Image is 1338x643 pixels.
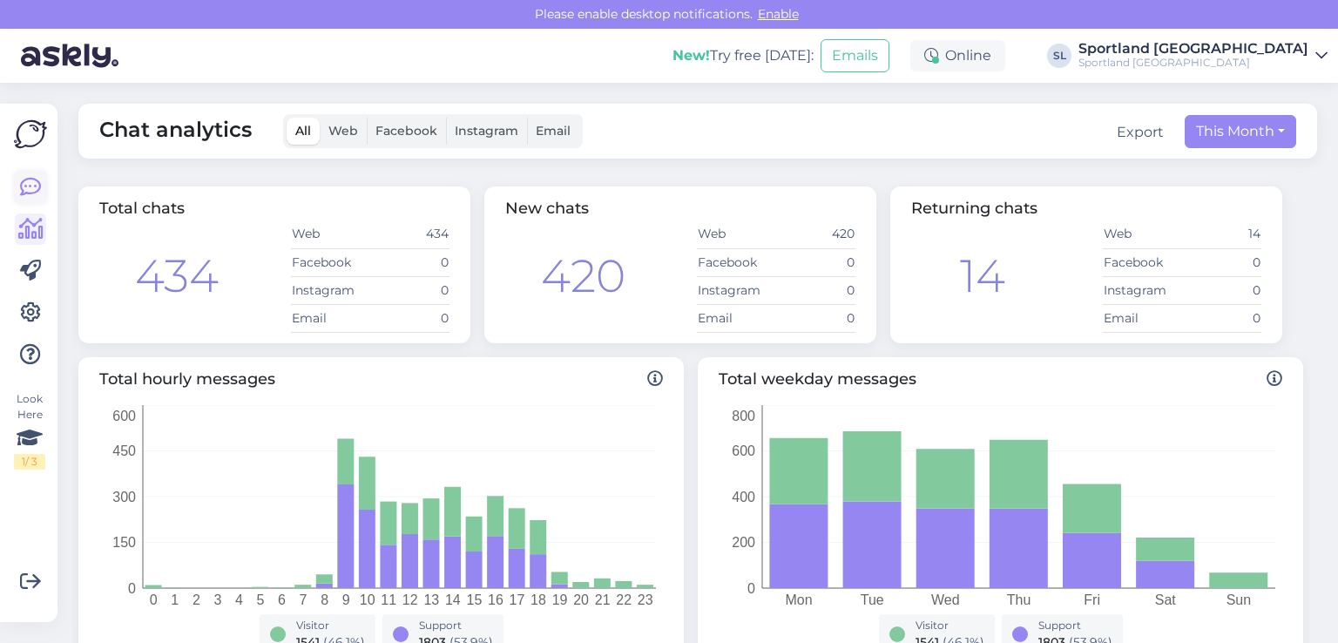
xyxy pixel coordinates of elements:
span: Total chats [99,199,185,218]
a: Sportland [GEOGRAPHIC_DATA]Sportland [GEOGRAPHIC_DATA] [1078,42,1328,70]
img: Askly Logo [14,118,47,151]
td: Web [1103,220,1182,248]
div: 14 [960,242,1005,310]
td: 0 [776,304,855,332]
td: Web [291,220,370,248]
td: Facebook [291,248,370,276]
td: 14 [1182,220,1261,248]
tspan: 300 [112,489,136,504]
td: Instagram [697,276,776,304]
span: Web [328,123,358,139]
td: 0 [1182,304,1261,332]
tspan: 6 [278,592,286,607]
td: 0 [370,304,449,332]
td: 0 [370,248,449,276]
td: Web [697,220,776,248]
div: SL [1047,44,1071,68]
tspan: 18 [530,592,546,607]
div: Support [1038,618,1112,633]
tspan: 10 [360,592,375,607]
tspan: 400 [732,489,755,504]
div: 420 [541,242,625,310]
tspan: Mon [786,592,813,607]
span: Total weekday messages [719,368,1282,391]
td: Facebook [697,248,776,276]
tspan: 0 [128,580,136,595]
div: Visitor [296,618,365,633]
div: Visitor [916,618,984,633]
div: Try free [DATE]: [672,45,814,66]
tspan: Thu [1007,592,1031,607]
span: Enable [753,6,804,22]
span: Returning chats [911,199,1037,218]
tspan: 13 [423,592,439,607]
td: 420 [776,220,855,248]
td: Email [291,304,370,332]
tspan: 0 [150,592,158,607]
tspan: 3 [213,592,221,607]
tspan: Sat [1155,592,1177,607]
tspan: 800 [732,408,755,423]
b: New! [672,47,710,64]
tspan: 8 [321,592,328,607]
tspan: Fri [1084,592,1100,607]
td: 0 [776,276,855,304]
div: Online [910,40,1005,71]
tspan: 150 [112,535,136,550]
tspan: 450 [112,443,136,458]
td: 0 [370,276,449,304]
tspan: 20 [573,592,589,607]
span: Facebook [375,123,437,139]
tspan: 5 [257,592,265,607]
tspan: 17 [510,592,525,607]
tspan: 7 [300,592,307,607]
span: Total hourly messages [99,368,663,391]
tspan: 1 [171,592,179,607]
button: Export [1117,122,1164,143]
span: Instagram [455,123,518,139]
tspan: Sun [1226,592,1251,607]
tspan: 600 [732,443,755,458]
div: 434 [135,242,219,310]
td: 434 [370,220,449,248]
tspan: 4 [235,592,243,607]
div: Sportland [GEOGRAPHIC_DATA] [1078,42,1308,56]
tspan: 12 [402,592,418,607]
tspan: 14 [445,592,461,607]
tspan: 16 [488,592,503,607]
tspan: 15 [466,592,482,607]
tspan: Tue [861,592,884,607]
div: 1 / 3 [14,454,45,470]
button: Emails [821,39,889,72]
td: Instagram [291,276,370,304]
td: Instagram [1103,276,1182,304]
tspan: 22 [616,592,632,607]
div: Support [419,618,493,633]
td: Email [1103,304,1182,332]
tspan: 200 [732,535,755,550]
tspan: 9 [342,592,350,607]
tspan: 21 [595,592,611,607]
button: This Month [1185,115,1296,148]
tspan: 0 [747,580,755,595]
tspan: 11 [381,592,396,607]
tspan: 600 [112,408,136,423]
td: Facebook [1103,248,1182,276]
span: Email [536,123,571,139]
div: Look Here [14,391,45,470]
span: All [295,123,311,139]
div: Sportland [GEOGRAPHIC_DATA] [1078,56,1308,70]
td: 0 [1182,248,1261,276]
td: 0 [1182,276,1261,304]
tspan: 23 [638,592,653,607]
tspan: 19 [552,592,568,607]
tspan: 2 [193,592,200,607]
span: Chat analytics [99,114,252,148]
td: 0 [776,248,855,276]
span: New chats [505,199,589,218]
td: Email [697,304,776,332]
tspan: Wed [931,592,960,607]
